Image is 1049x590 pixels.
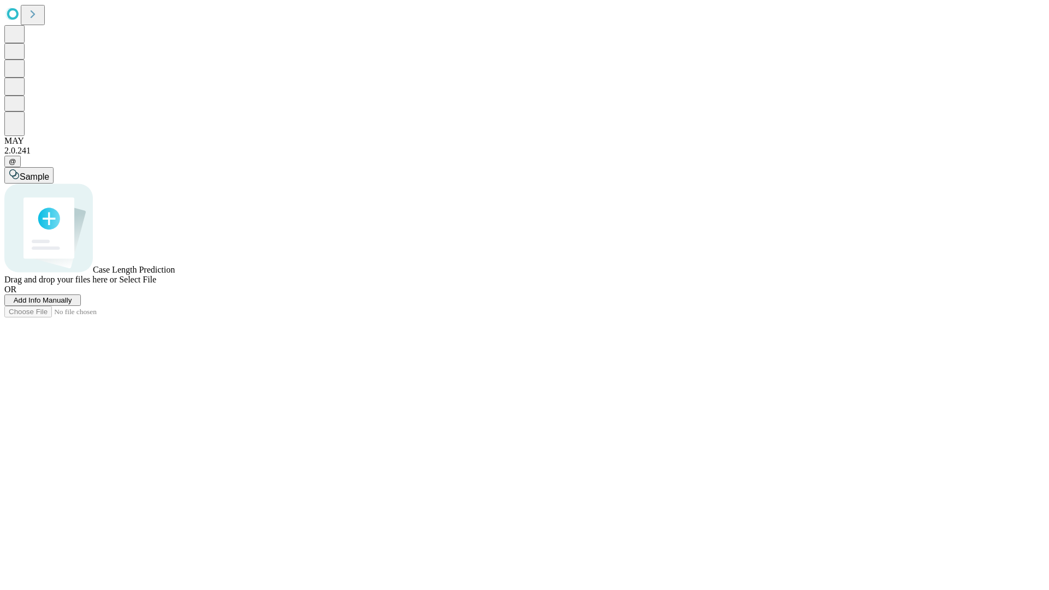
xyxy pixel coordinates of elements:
span: Sample [20,172,49,181]
span: Add Info Manually [14,296,72,304]
button: Add Info Manually [4,294,81,306]
span: Select File [119,275,156,284]
div: 2.0.241 [4,146,1045,156]
button: Sample [4,167,54,184]
span: Drag and drop your files here or [4,275,117,284]
span: OR [4,285,16,294]
span: Case Length Prediction [93,265,175,274]
button: @ [4,156,21,167]
span: @ [9,157,16,166]
div: MAY [4,136,1045,146]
